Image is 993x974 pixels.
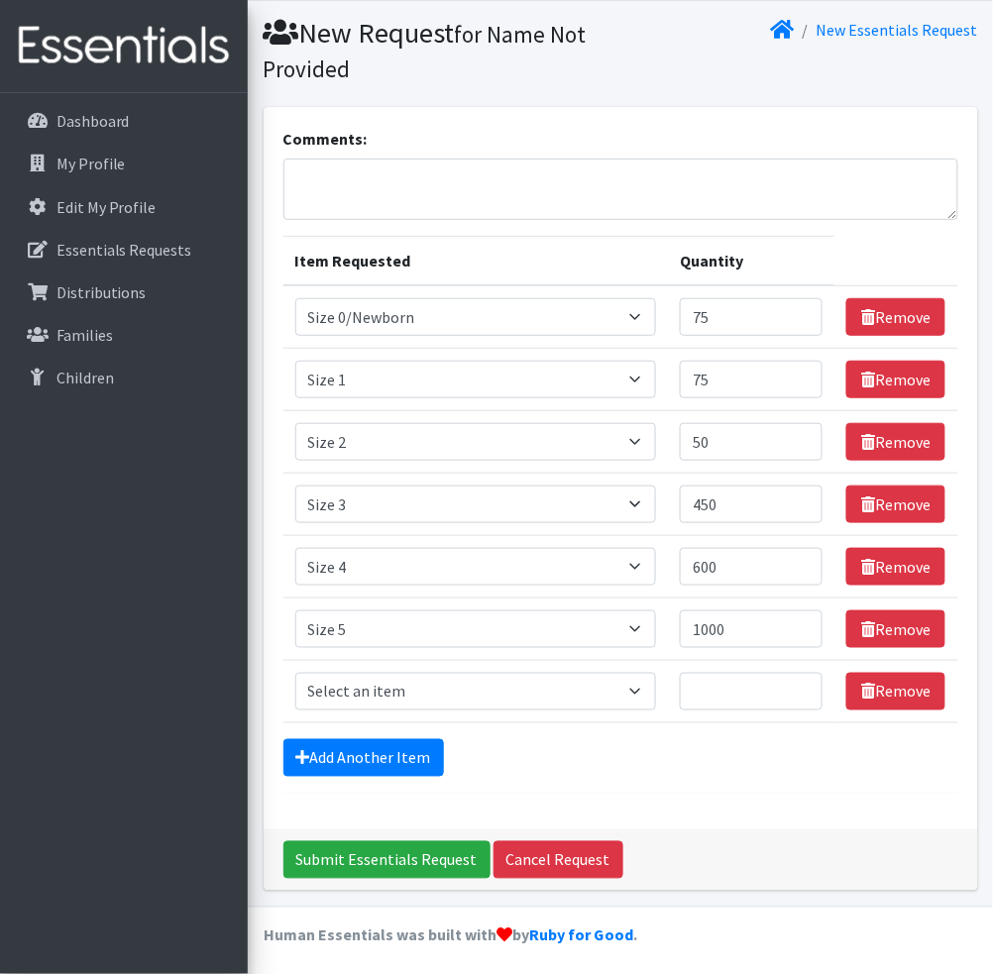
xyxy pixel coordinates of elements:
th: Quantity [668,237,834,286]
label: Comments: [283,127,368,151]
a: Ruby for Good [529,925,633,945]
small: for Name Not Provided [264,20,587,83]
a: Essentials Requests [8,230,240,270]
strong: Human Essentials was built with by . [264,925,637,945]
p: Children [56,368,114,387]
p: Distributions [56,282,147,302]
a: Remove [846,298,945,336]
a: Remove [846,486,945,523]
p: Essentials Requests [56,240,192,260]
a: New Essentials Request [817,20,978,40]
a: Children [8,358,240,397]
a: Dashboard [8,101,240,141]
a: Remove [846,423,945,461]
a: Remove [846,610,945,648]
input: Submit Essentials Request [283,841,491,879]
a: Remove [846,548,945,586]
p: My Profile [56,154,126,173]
a: Cancel Request [494,841,623,879]
a: Edit My Profile [8,187,240,227]
h1: New Request [264,16,613,84]
a: Distributions [8,272,240,312]
p: Families [56,325,113,345]
th: Item Requested [283,237,669,286]
a: My Profile [8,144,240,183]
p: Edit My Profile [56,197,157,217]
a: Families [8,315,240,355]
a: Add Another Item [283,739,444,777]
a: Remove [846,361,945,398]
a: Remove [846,673,945,710]
p: Dashboard [56,111,130,131]
img: HumanEssentials [8,13,240,79]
